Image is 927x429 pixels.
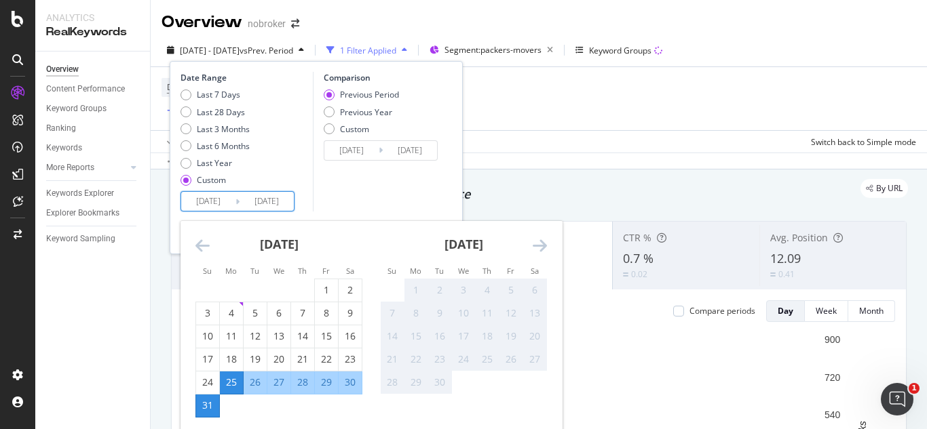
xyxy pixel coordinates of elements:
span: 1 [909,383,920,394]
div: More Reports [46,161,94,175]
small: Sa [346,266,354,276]
button: Day [766,300,805,322]
div: 25 [476,352,499,366]
div: Keyword Groups [46,102,107,116]
td: Not available. Sunday, September 28, 2025 [381,371,404,394]
div: 4 [476,283,499,297]
td: Choose Sunday, August 10, 2025 as your check-out date. It’s available. [196,325,220,348]
td: Choose Thursday, August 14, 2025 as your check-out date. It’s available. [291,325,315,348]
div: 21 [291,352,314,366]
div: 6 [267,306,290,320]
span: 0.7 % [623,250,654,266]
a: Overview [46,62,140,77]
div: 19 [244,352,267,366]
text: 720 [825,372,841,383]
strong: [DATE] [444,236,483,252]
div: Analytics [46,11,139,24]
div: 30 [339,375,362,389]
div: Custom [324,123,399,135]
td: Not available. Tuesday, September 30, 2025 [428,371,452,394]
button: Week [805,300,848,322]
td: Choose Friday, August 1, 2025 as your check-out date. It’s available. [315,279,339,302]
div: 4 [220,306,243,320]
div: 13 [267,329,290,343]
div: Last 6 Months [181,140,250,152]
div: Day [778,305,793,316]
div: 10 [196,329,219,343]
td: Choose Monday, August 18, 2025 as your check-out date. It’s available. [220,348,244,371]
button: Segment:packers-movers [424,39,559,61]
td: Choose Tuesday, August 19, 2025 as your check-out date. It’s available. [244,348,267,371]
td: Choose Saturday, August 2, 2025 as your check-out date. It’s available. [339,279,362,302]
a: Keyword Groups [46,102,140,116]
td: Choose Tuesday, August 5, 2025 as your check-out date. It’s available. [244,302,267,325]
div: 14 [291,329,314,343]
div: Explorer Bookmarks [46,206,119,220]
td: Not available. Sunday, September 7, 2025 [381,302,404,325]
div: 7 [381,306,404,320]
div: 20 [523,329,546,343]
div: 2 [428,283,451,297]
td: Not available. Thursday, September 25, 2025 [476,348,499,371]
small: Sa [531,266,539,276]
td: Not available. Monday, September 1, 2025 [404,279,428,302]
div: 12 [244,329,267,343]
button: Switch back to Simple mode [806,131,916,152]
td: Not available. Saturday, September 27, 2025 [523,348,547,371]
td: Choose Sunday, August 17, 2025 as your check-out date. It’s available. [196,348,220,371]
div: Last 6 Months [197,140,250,152]
div: 21 [381,352,404,366]
td: Not available. Saturday, September 20, 2025 [523,325,547,348]
td: Not available. Saturday, September 13, 2025 [523,302,547,325]
div: 1 [404,283,428,297]
input: Start Date [181,192,235,211]
small: We [273,266,284,276]
span: CTR % [623,231,651,244]
input: End Date [383,141,437,160]
div: 22 [404,352,428,366]
td: Not available. Friday, September 26, 2025 [499,348,523,371]
div: 11 [220,329,243,343]
td: Choose Wednesday, August 6, 2025 as your check-out date. It’s available. [267,302,291,325]
td: Selected. Thursday, August 28, 2025 [291,371,315,394]
div: Compare periods [689,305,755,316]
div: Keywords Explorer [46,186,114,201]
td: Choose Friday, August 22, 2025 as your check-out date. It’s available. [315,348,339,371]
div: Last 3 Months [197,123,250,135]
div: 9 [428,306,451,320]
div: 25 [220,375,243,389]
div: legacy label [860,179,908,198]
td: Choose Saturday, August 16, 2025 as your check-out date. It’s available. [339,325,362,348]
input: End Date [240,192,294,211]
div: 17 [452,329,475,343]
div: Last 7 Days [181,89,250,100]
span: Segment: packers-movers [444,44,542,56]
td: Choose Thursday, August 21, 2025 as your check-out date. It’s available. [291,348,315,371]
td: Not available. Friday, September 19, 2025 [499,325,523,348]
div: 5 [244,306,267,320]
div: Custom [181,174,250,186]
div: 26 [244,375,267,389]
div: 14 [381,329,404,343]
td: Selected. Tuesday, August 26, 2025 [244,371,267,394]
div: Date Range [181,72,309,83]
small: Fr [507,266,514,276]
div: Ranking [46,121,76,136]
text: 540 [825,409,841,420]
td: Not available. Wednesday, September 10, 2025 [452,302,476,325]
td: Choose Friday, August 15, 2025 as your check-out date. It’s available. [315,325,339,348]
div: 27 [267,375,290,389]
button: [DATE] - [DATE]vsPrev. Period [162,39,309,61]
td: Not available. Thursday, September 4, 2025 [476,279,499,302]
div: Content Performance [46,82,125,96]
td: Not available. Tuesday, September 23, 2025 [428,348,452,371]
small: Tu [250,266,259,276]
div: 24 [196,375,219,389]
button: Month [848,300,895,322]
div: 20 [267,352,290,366]
td: Choose Saturday, August 23, 2025 as your check-out date. It’s available. [339,348,362,371]
small: Mo [225,266,237,276]
div: 26 [499,352,523,366]
div: Switch back to Simple mode [811,136,916,148]
div: Last Year [181,157,250,169]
